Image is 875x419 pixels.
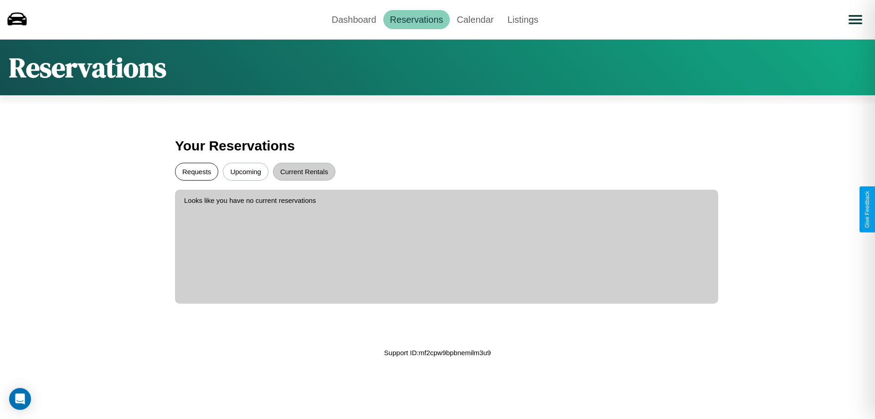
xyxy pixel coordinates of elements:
button: Requests [175,163,218,181]
a: Listings [500,10,545,29]
a: Dashboard [325,10,383,29]
p: Support ID: mf2cpw9bpbnemilm3u9 [384,347,491,359]
button: Current Rentals [273,163,335,181]
a: Reservations [383,10,450,29]
button: Open menu [843,7,868,32]
div: Open Intercom Messenger [9,388,31,410]
p: Looks like you have no current reservations [184,194,709,207]
button: Upcoming [223,163,268,181]
div: Give Feedback [864,191,870,228]
h1: Reservations [9,49,166,86]
h3: Your Reservations [175,134,700,158]
a: Calendar [450,10,500,29]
